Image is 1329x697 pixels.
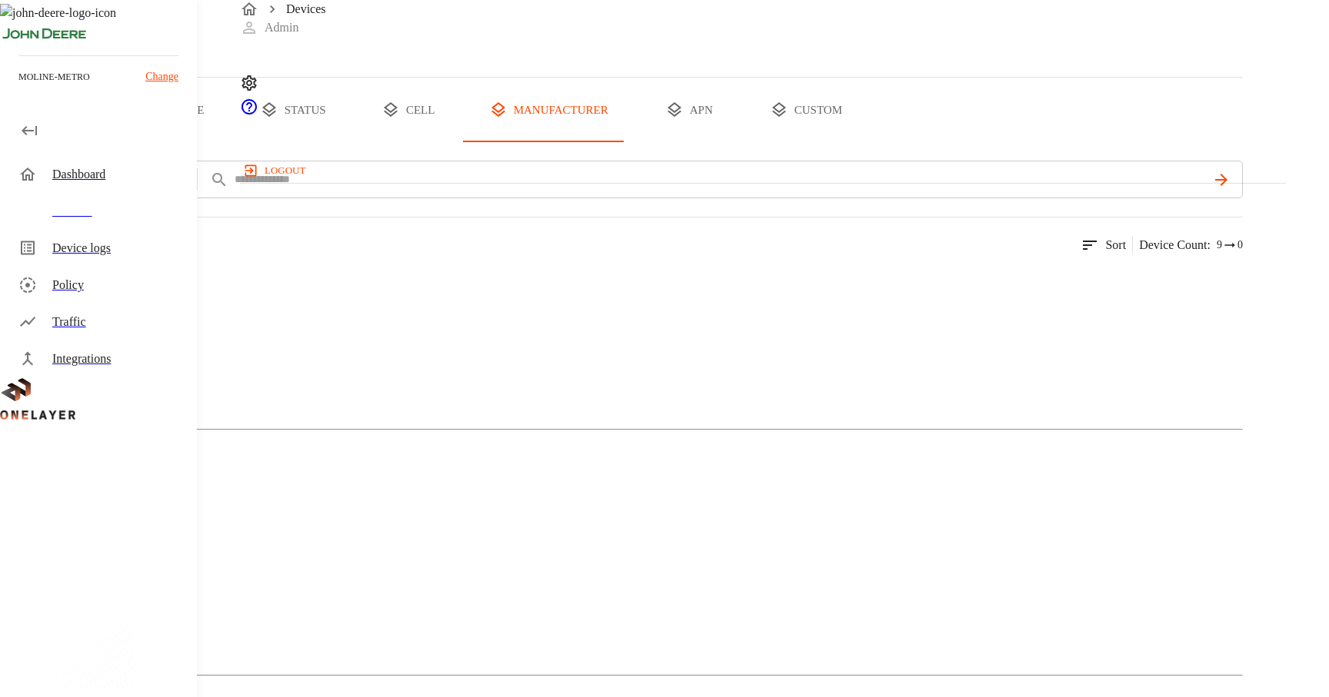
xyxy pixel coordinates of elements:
a: logout [240,158,1286,183]
span: 9 [1217,237,1222,253]
li: 517 Devices [31,443,1243,461]
p: Admin [265,18,298,37]
button: logout [240,158,311,183]
p: Device count : [1139,236,1211,254]
p: Sort [1105,236,1126,254]
a: onelayer-support [240,105,258,118]
span: 0 [1237,237,1243,253]
span: Support Portal [240,105,258,118]
li: 2 Models [31,461,1243,480]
